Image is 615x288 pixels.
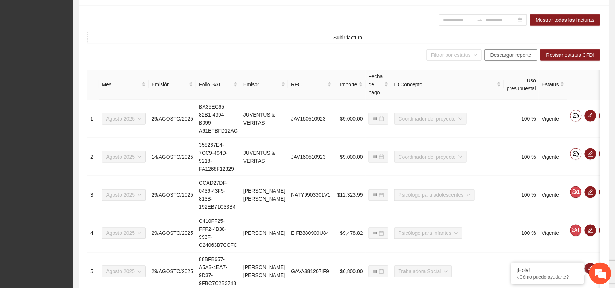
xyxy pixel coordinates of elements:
[517,267,579,273] div: ¡Hola!
[106,151,142,162] span: Agosto 2025
[291,80,326,88] span: RFC
[38,37,122,47] div: Chatee con nosotros ahora
[572,189,577,195] span: comment
[240,138,288,176] td: JUVENTUS & VERITAS
[369,72,383,96] span: Fecha de pago
[399,113,462,124] span: Coordinador del proyecto
[600,151,611,157] span: eye
[539,100,567,138] td: Vigente
[106,266,142,277] span: Agosto 2025
[600,113,611,119] span: eye
[504,100,539,138] td: 100 %
[288,100,334,138] td: JAV160510923
[333,33,362,42] span: Subir factura
[199,80,232,88] span: Folio SAT
[599,110,611,122] button: eye
[485,49,537,61] button: Descargar reporte
[570,148,582,160] button: comment
[325,35,330,40] span: plus
[504,214,539,253] td: 100 %
[585,263,596,275] button: edit
[504,70,539,100] th: Uso presupuestal
[585,228,596,233] span: edit
[243,80,280,88] span: Emisor
[240,70,288,100] th: Emisor
[87,176,99,214] td: 3
[539,138,567,176] td: Vigente
[599,148,611,160] button: eye
[490,51,532,59] span: Descargar reporte
[149,214,196,253] td: 29/AGOSTO/2025
[102,80,141,88] span: Mes
[106,228,142,239] span: Agosto 2025
[42,97,101,171] span: Estamos en línea.
[585,113,596,119] span: edit
[536,16,595,24] span: Mostrar todas las facturas
[87,32,600,43] button: plusSubir factura
[571,113,581,119] span: comment
[539,176,567,214] td: Vigente
[288,70,334,100] th: RFC
[585,148,596,160] button: edit
[394,80,495,88] span: ID Concepto
[334,214,366,253] td: $9,478.82
[599,225,611,236] button: eye
[334,176,366,214] td: $12,323.99
[585,266,596,272] span: edit
[572,228,577,233] span: comment
[530,14,600,26] button: Mostrar todas las facturas
[600,189,611,195] span: eye
[196,100,240,138] td: BA35EC65-82B1-4994-B099-A61EFBFD12AC
[334,100,366,138] td: $9,000.00
[540,49,600,61] button: Revisar estatus CFDI
[120,4,137,21] div: Minimizar ventana de chat en vivo
[149,100,196,138] td: 29/AGOSTO/2025
[599,186,611,198] button: eye
[149,138,196,176] td: 14/AGOSTO/2025
[149,176,196,214] td: 29/AGOSTO/2025
[334,70,366,100] th: Importe
[399,228,458,239] span: Psicólogo para infantes
[539,70,567,100] th: Estatus
[585,189,596,195] span: edit
[196,138,240,176] td: 358267E4-7CC9-494D-9218-FA1268F12329
[196,176,240,214] td: CCAD27DF-0436-43F5-813B-192EB71C33B4
[366,70,391,100] th: Fecha de pago
[517,274,579,280] p: ¿Cómo puedo ayudarte?
[106,190,142,201] span: Agosto 2025
[477,17,483,23] span: swap-right
[196,70,240,100] th: Folio SAT
[391,70,504,100] th: ID Concepto
[87,100,99,138] td: 1
[288,214,334,253] td: EIFB880909U84
[240,100,288,138] td: JUVENTUS & VERITAS
[337,80,357,88] span: Importe
[600,228,611,233] span: eye
[152,80,188,88] span: Emisión
[87,138,99,176] td: 2
[585,151,596,157] span: edit
[504,138,539,176] td: 100 %
[542,80,559,88] span: Estatus
[240,214,288,253] td: [PERSON_NAME]
[585,186,596,198] button: edit
[585,110,596,122] button: edit
[240,176,288,214] td: [PERSON_NAME] [PERSON_NAME]
[399,266,448,277] span: Trabajadora Social
[4,199,139,224] textarea: Escriba su mensaje y pulse “Intro”
[570,186,582,198] button: comment1
[288,138,334,176] td: JAV160510923
[399,151,462,162] span: Coordinador del proyecto
[585,225,596,236] button: edit
[571,151,581,157] span: comment
[87,214,99,253] td: 4
[196,214,240,253] td: C410FF25-FFF2-4B38-993F-C24063B7CCFC
[570,110,582,122] button: comment
[477,17,483,23] span: to
[106,113,142,124] span: Agosto 2025
[99,70,149,100] th: Mes
[546,51,595,59] span: Revisar estatus CFDI
[539,214,567,253] td: Vigente
[504,176,539,214] td: 100 %
[288,176,334,214] td: NATY9903301V1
